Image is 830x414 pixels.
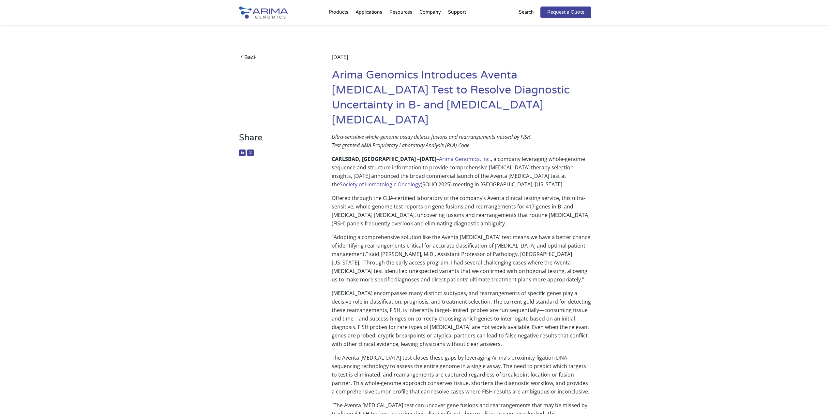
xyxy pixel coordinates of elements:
[332,142,470,149] em: Test granted AMA Proprietary Laboratory Analysis (PLA) Code
[420,155,436,163] b: [DATE]
[332,53,591,68] div: [DATE]
[540,7,591,18] a: Request a Quote
[332,353,591,401] p: The Aventa [MEDICAL_DATA] test closes these gaps by leveraging Arima’s proximity-ligation DNA seq...
[519,8,534,17] p: Search
[332,289,591,353] p: [MEDICAL_DATA] encompasses many distinct subtypes, and rearrangements of specific genes play a de...
[439,155,490,163] a: Arima Genomics, Inc
[332,68,591,133] h1: Arima Genomics Introduces Aventa [MEDICAL_DATA] Test to Resolve Diagnostic Uncertainty in B- and ...
[332,194,591,233] p: Offered through the CLIA-certified laboratory of the company’s Aventa clinical testing service, t...
[239,53,312,62] a: Back
[332,155,591,194] p: – ., a company leveraging whole-genome sequence and structure information to provide comprehensiv...
[340,181,421,188] a: Society of Hematologic Oncology
[332,155,420,163] b: CARLSBAD, [GEOGRAPHIC_DATA] –
[239,133,312,148] h3: Share
[239,7,288,19] img: Arima-Genomics-logo
[332,133,532,140] em: Ultra-sensitive whole-genome assay detects fusions and rearrangements missed by FISH.
[332,233,591,289] p: “Adopting a comprehensive solution like the Aventa [MEDICAL_DATA] test means we have a better cha...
